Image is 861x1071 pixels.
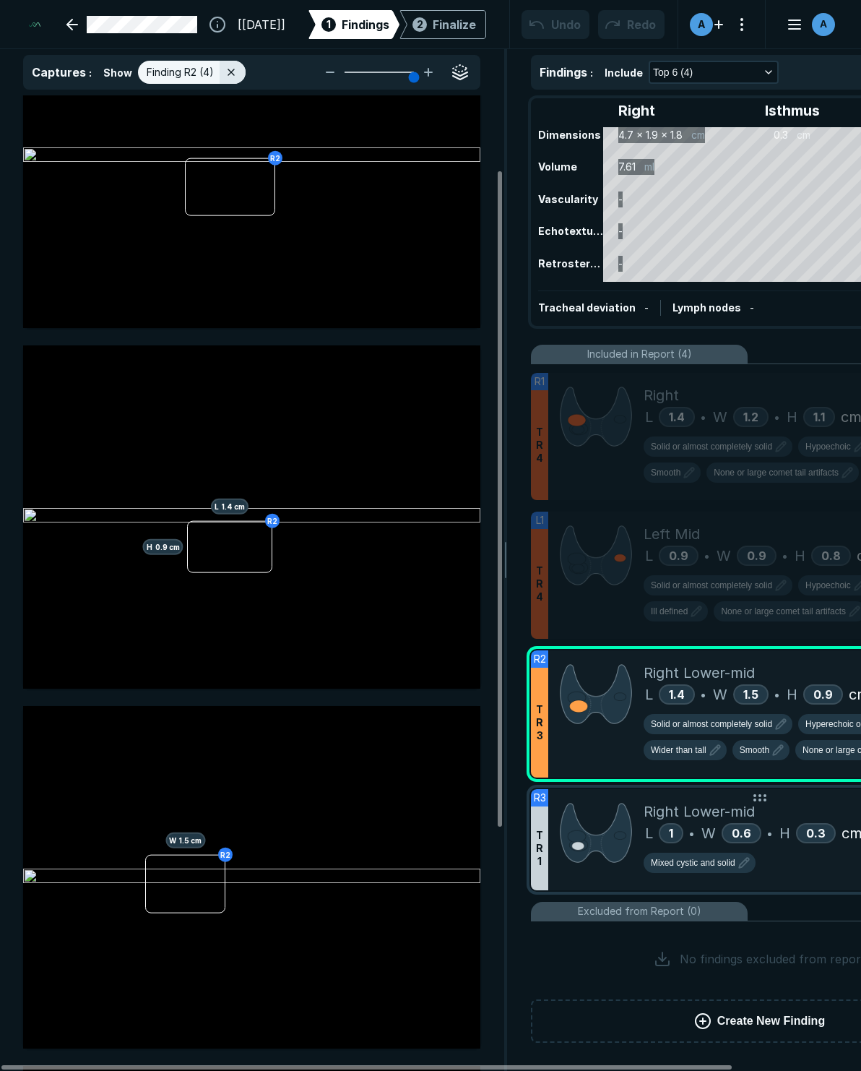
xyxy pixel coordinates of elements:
span: Mixed cystic and solid [651,856,735,869]
span: H [787,684,797,705]
span: 0.6 [732,826,751,840]
button: Redo [598,10,665,39]
span: Show [103,65,132,80]
span: Excluded from Report (0) [578,903,701,919]
span: Create New Finding [717,1012,825,1030]
span: : [590,66,593,79]
span: T R 1 [536,829,543,868]
span: 1 [326,17,331,32]
span: Include [605,65,643,80]
span: T R 3 [536,703,543,742]
span: R1 [535,374,545,390]
span: 1.5 [743,687,758,702]
span: W [717,545,731,567]
div: avatar-name [690,13,713,36]
span: A [698,17,705,32]
span: Right Lower-mid [644,801,755,822]
div: Finalize [433,16,476,33]
span: Left Mid [644,523,700,545]
span: Wider than tall [651,744,706,757]
span: R2 [534,651,546,667]
span: H [787,406,797,428]
span: : [89,66,92,79]
span: Ill defined [651,605,688,618]
span: • [701,686,706,703]
button: avatar-name [777,10,838,39]
span: • [701,408,706,426]
span: • [774,408,779,426]
span: 0.3 [806,826,826,840]
span: 1.4 [669,687,685,702]
span: 0.9 [747,549,766,563]
span: Captures [32,65,86,79]
span: Hypoechoic [805,579,851,592]
span: Top 6 (4) [653,64,693,80]
span: 1.4 [669,410,685,424]
span: 1.2 [743,410,758,424]
span: • [782,547,787,564]
span: L1 [536,512,544,528]
span: L [645,545,653,567]
span: • [774,686,779,703]
span: W [701,822,716,844]
span: Solid or almost completely solid [651,718,772,731]
span: - [644,301,649,314]
span: W 1.5 cm [165,833,205,848]
span: W [713,684,727,705]
span: • [689,825,694,842]
span: Findings [540,65,587,79]
img: OLmh7wAAAAZJREFUAwCxHb4FDX4FCwAAAABJRU5ErkJggg== [560,384,632,449]
img: CaCYmQAAAAZJREFUAwD6ctAF+Z4QAwAAAABJRU5ErkJggg== [560,523,632,588]
span: • [704,547,709,564]
span: L [645,684,653,705]
span: A [820,17,827,32]
span: Hypoechoic [805,440,851,453]
span: Smooth [740,744,769,757]
span: L [645,406,653,428]
img: See-Mode Logo [29,14,40,35]
span: T R 4 [536,564,543,603]
span: Findings [342,16,389,33]
span: 1.1 [813,410,825,424]
a: See-Mode Logo [23,9,46,40]
span: 0.9 [669,549,688,563]
span: Smooth [651,466,680,479]
img: +qF94AAAAGSURBVAMAkYVk9gEvzU4AAAAASUVORK5CYII= [560,662,632,726]
span: H [795,545,805,567]
span: 0.9 [813,687,833,702]
span: Tracheal deviation [538,301,636,314]
span: None or large comet tail artifacts [721,605,846,618]
span: Right Lower-mid [644,662,755,684]
span: Right [644,384,679,406]
span: W [713,406,727,428]
span: Solid or almost completely solid [651,579,772,592]
span: R3 [534,790,546,806]
span: L [645,822,653,844]
div: 1Findings [308,10,399,39]
div: avatar-name [812,13,835,36]
span: • [767,825,772,842]
span: 0.8 [821,549,841,563]
span: None or large comet tail artifacts [714,466,839,479]
span: 2 [417,17,423,32]
button: Undo [522,10,589,39]
div: 2Finalize [399,10,486,39]
span: H [779,822,790,844]
span: Included in Report (4) [587,346,692,362]
span: Lymph nodes [672,301,741,314]
span: [[DATE]] [238,16,285,33]
span: 1 [669,826,673,840]
span: H 0.9 cm [143,539,183,555]
span: T R 4 [536,426,543,465]
span: Solid or almost completely solid [651,440,772,453]
span: L 1.4 cm [211,499,248,515]
img: paPquAAAABklEQVQDAI0JwQUECyyHAAAAAElFTkSuQmCC [560,801,632,865]
span: Finding R2 (4) [147,64,214,80]
span: - [750,301,754,314]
